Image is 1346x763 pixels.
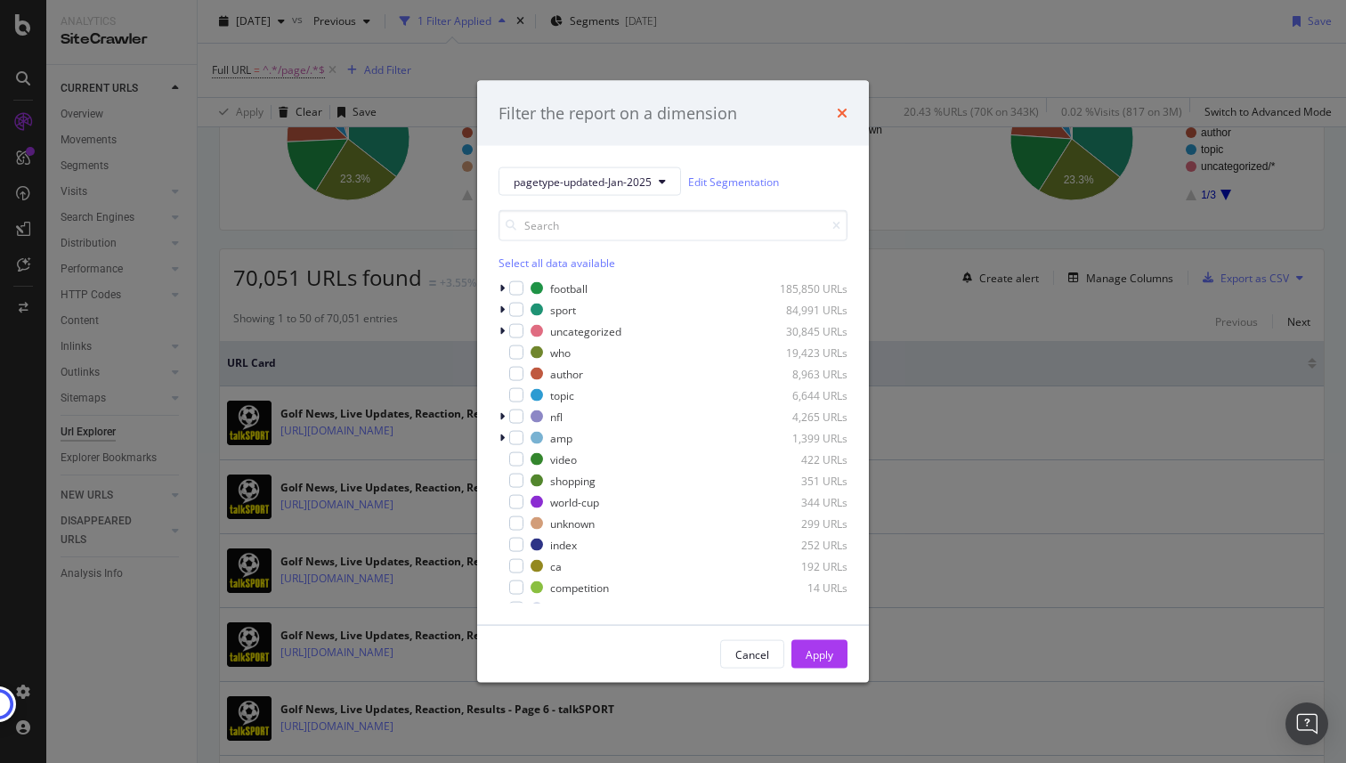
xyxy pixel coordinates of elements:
[550,302,576,317] div: sport
[760,366,847,381] div: 8,963 URLs
[760,558,847,573] div: 192 URLs
[550,430,572,445] div: amp
[550,558,562,573] div: ca
[550,601,581,616] div: where
[499,256,847,271] div: Select all data available
[760,345,847,360] div: 19,423 URLs
[760,515,847,531] div: 299 URLs
[550,387,574,402] div: topic
[499,210,847,241] input: Search
[837,101,847,125] div: times
[760,387,847,402] div: 6,644 URLs
[760,409,847,424] div: 4,265 URLs
[550,345,571,360] div: who
[550,366,583,381] div: author
[735,646,769,662] div: Cancel
[550,409,563,424] div: nfl
[806,646,833,662] div: Apply
[550,580,609,595] div: competition
[791,640,847,669] button: Apply
[550,451,577,467] div: video
[550,537,577,552] div: index
[550,323,621,338] div: uncategorized
[477,80,869,683] div: modal
[499,101,737,125] div: Filter the report on a dimension
[688,172,779,191] a: Edit Segmentation
[760,323,847,338] div: 30,845 URLs
[760,580,847,595] div: 14 URLs
[760,537,847,552] div: 252 URLs
[760,280,847,296] div: 185,850 URLs
[760,473,847,488] div: 351 URLs
[550,473,596,488] div: shopping
[550,494,599,509] div: world-cup
[499,167,681,196] button: pagetype-updated-Jan-2025
[760,494,847,509] div: 344 URLs
[550,280,588,296] div: football
[550,515,595,531] div: unknown
[760,451,847,467] div: 422 URLs
[760,430,847,445] div: 1,399 URLs
[1285,702,1328,745] div: Open Intercom Messenger
[720,640,784,669] button: Cancel
[760,601,847,616] div: 9 URLs
[760,302,847,317] div: 84,991 URLs
[514,174,652,189] span: pagetype-updated-Jan-2025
